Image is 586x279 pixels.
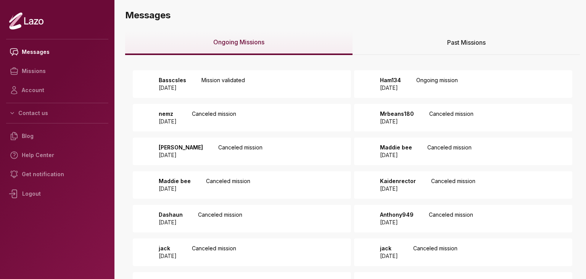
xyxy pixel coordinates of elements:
p: Mission validated [201,76,245,92]
p: [DATE] [159,219,183,226]
p: Canceled mission [218,144,262,159]
h3: Messages [125,9,580,21]
p: Canceled mission [206,177,250,193]
a: Missions [6,62,108,81]
p: Canceled mission [427,144,472,159]
a: Get notification [6,165,108,184]
p: [DATE] [380,118,414,125]
a: Account [6,81,108,100]
span: Ongoing Missions [213,37,264,47]
p: Canceled mission [429,211,473,226]
p: [DATE] [159,151,203,159]
p: Canceled mission [413,245,457,260]
p: [DATE] [159,252,177,260]
p: [PERSON_NAME] [159,144,203,151]
p: Canceled mission [431,177,475,193]
p: [DATE] [380,151,412,159]
div: Logout [6,184,108,204]
p: Canceled mission [429,110,473,125]
a: Blog [6,127,108,146]
p: Ongoing mission [416,76,458,92]
p: Canceled mission [198,211,242,226]
p: Canceled mission [192,110,236,125]
p: [DATE] [159,185,191,193]
p: Canceled mission [192,245,236,260]
p: [DATE] [380,84,401,92]
a: Messages [6,42,108,62]
p: jack [380,245,398,252]
span: Past Missions [447,38,486,47]
p: [DATE] [159,84,186,92]
p: Dashaun [159,211,183,219]
p: Basscsles [159,76,186,84]
p: Anthony949 [380,211,414,219]
button: Contact us [6,106,108,120]
a: Help Center [6,146,108,165]
p: [DATE] [380,252,398,260]
p: jack [159,245,177,252]
p: Maddie bee [380,144,412,151]
p: Kaidenrector [380,177,416,185]
p: [DATE] [159,118,177,125]
p: Ham134 [380,76,401,84]
p: Maddie bee [159,177,191,185]
p: [DATE] [380,219,414,226]
p: Mrbeans180 [380,110,414,118]
p: [DATE] [380,185,416,193]
p: nemz [159,110,177,118]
